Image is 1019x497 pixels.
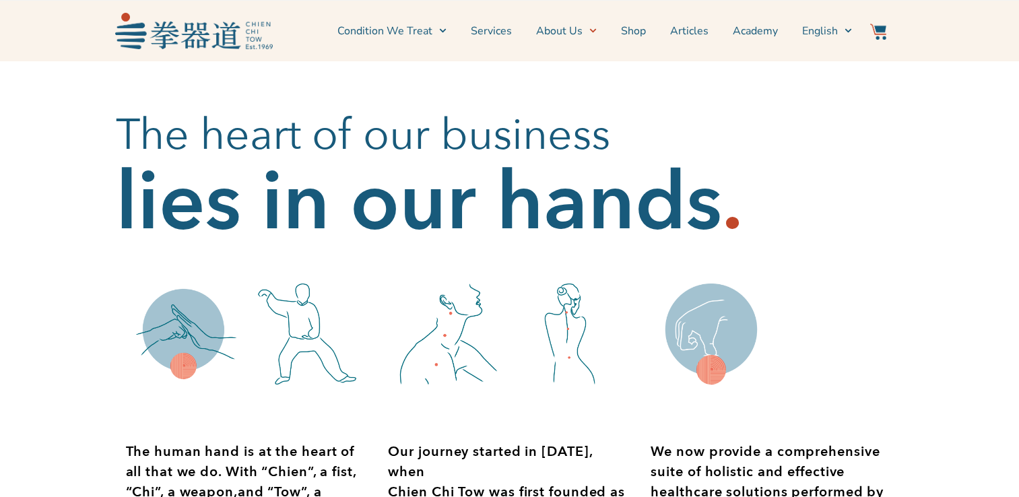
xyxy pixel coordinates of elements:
[802,14,852,48] a: English
[280,14,852,48] nav: Menu
[337,14,447,48] a: Condition We Treat
[116,176,722,230] h2: lies in our hands
[870,24,886,40] img: Website Icon-03
[471,14,512,48] a: Services
[733,14,778,48] a: Academy
[802,23,838,39] span: English
[621,14,646,48] a: Shop
[670,14,709,48] a: Articles
[722,176,743,230] h2: .
[116,108,904,162] h2: The heart of our business
[536,14,597,48] a: About Us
